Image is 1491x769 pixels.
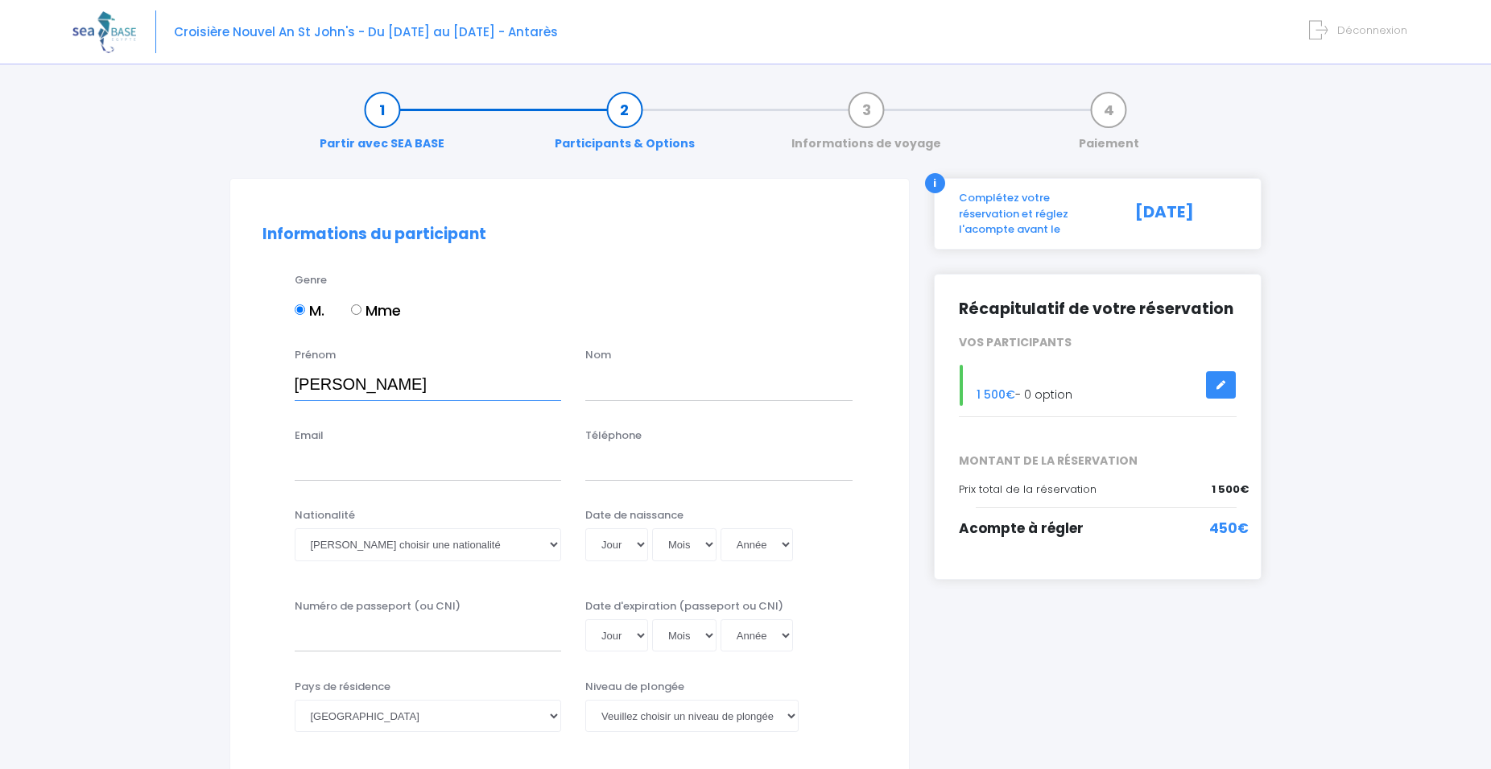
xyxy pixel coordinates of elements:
[295,679,390,695] label: Pays de résidence
[585,598,783,614] label: Date d'expiration (passeport ou CNI)
[295,304,305,315] input: M.
[295,347,336,363] label: Prénom
[947,334,1249,351] div: VOS PARTICIPANTS
[1123,190,1249,238] div: [DATE]
[295,300,324,321] label: M.
[295,598,461,614] label: Numéro de passeport (ou CNI)
[585,507,684,523] label: Date de naissance
[1071,101,1147,152] a: Paiement
[1209,519,1249,540] span: 450€
[977,387,1015,403] span: 1 500€
[585,428,642,444] label: Téléphone
[959,482,1097,497] span: Prix total de la réservation
[947,365,1249,406] div: - 0 option
[1337,23,1407,38] span: Déconnexion
[295,507,355,523] label: Nationalité
[351,300,401,321] label: Mme
[1212,482,1249,498] span: 1 500€
[295,272,327,288] label: Genre
[585,347,611,363] label: Nom
[947,453,1249,469] span: MONTANT DE LA RÉSERVATION
[925,173,945,193] div: i
[947,190,1123,238] div: Complétez votre réservation et réglez l'acompte avant le
[262,225,877,244] h2: Informations du participant
[295,428,324,444] label: Email
[585,679,684,695] label: Niveau de plongée
[174,23,558,40] span: Croisière Nouvel An St John's - Du [DATE] au [DATE] - Antarès
[959,299,1237,319] h2: Récapitulatif de votre réservation
[351,304,361,315] input: Mme
[312,101,452,152] a: Partir avec SEA BASE
[547,101,703,152] a: Participants & Options
[783,101,949,152] a: Informations de voyage
[959,519,1084,538] span: Acompte à régler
